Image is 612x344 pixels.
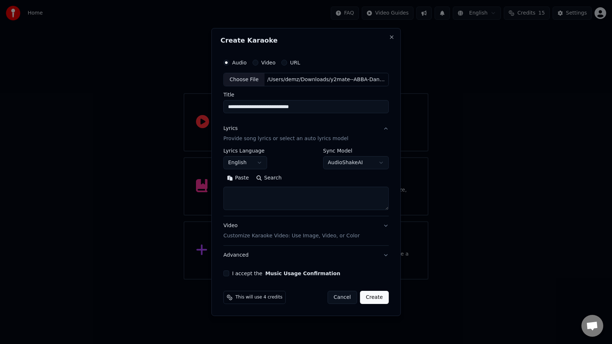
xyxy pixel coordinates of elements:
[264,76,388,83] div: /Users/demz/Downloads/y2mate--ABBA-Dancing-Queen-Lyrics.mp3
[323,149,389,154] label: Sync Model
[265,271,340,276] button: I accept the
[224,73,264,86] div: Choose File
[232,60,247,65] label: Audio
[290,60,300,65] label: URL
[223,125,238,133] div: Lyrics
[327,291,357,304] button: Cancel
[235,294,282,300] span: This will use 4 credits
[223,119,389,149] button: LyricsProvide song lyrics or select an auto lyrics model
[223,173,252,184] button: Paste
[232,271,340,276] label: I accept the
[223,149,389,216] div: LyricsProvide song lyrics or select an auto lyrics model
[252,173,285,184] button: Search
[223,135,348,143] p: Provide song lyrics or select an auto lyrics model
[223,222,360,240] div: Video
[220,37,392,44] h2: Create Karaoke
[223,149,267,154] label: Lyrics Language
[360,291,389,304] button: Create
[223,217,389,246] button: VideoCustomize Karaoke Video: Use Image, Video, or Color
[261,60,275,65] label: Video
[223,92,389,98] label: Title
[223,232,360,240] p: Customize Karaoke Video: Use Image, Video, or Color
[223,246,389,265] button: Advanced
